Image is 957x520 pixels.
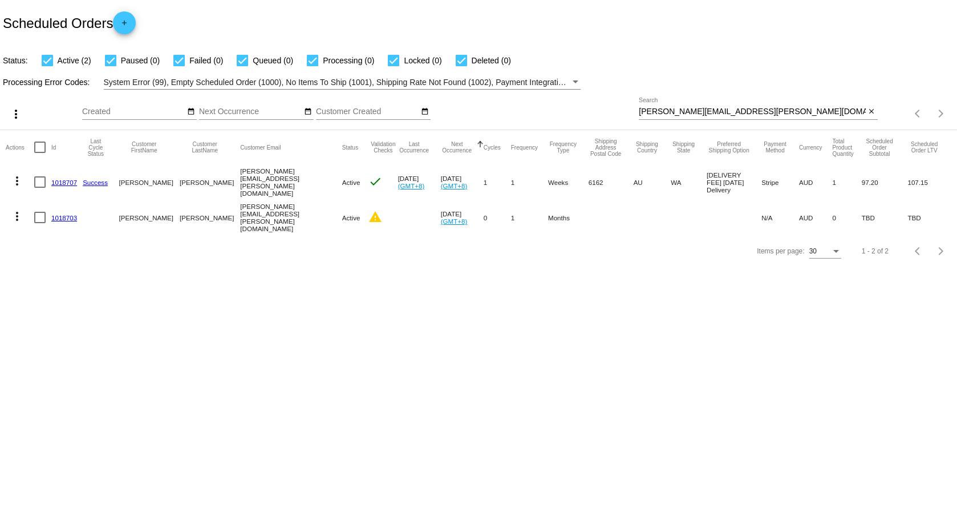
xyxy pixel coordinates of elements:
[907,240,930,263] button: Previous page
[51,179,77,186] a: 1018707
[398,141,431,154] button: Change sorting for LastOccurrenceUtc
[441,141,473,154] button: Change sorting for NextOccurrenceUtc
[799,144,822,151] button: Change sorting for CurrencyIso
[511,200,548,235] mat-cell: 1
[117,19,131,33] mat-icon: add
[304,107,312,116] mat-icon: date_range
[799,200,833,235] mat-cell: AUD
[316,107,419,116] input: Customer Created
[58,54,91,67] span: Active (2)
[253,54,293,67] span: Queued (0)
[240,164,342,200] mat-cell: [PERSON_NAME][EMAIL_ADDRESS][PERSON_NAME][DOMAIN_NAME]
[809,248,841,256] mat-select: Items per page:
[761,200,799,235] mat-cell: N/A
[833,164,862,200] mat-cell: 1
[761,141,789,154] button: Change sorting for PaymentMethod.Type
[368,210,382,224] mat-icon: warning
[3,78,90,87] span: Processing Error Codes:
[342,214,360,221] span: Active
[342,179,360,186] span: Active
[548,164,589,200] mat-cell: Weeks
[51,144,56,151] button: Change sorting for Id
[189,54,223,67] span: Failed (0)
[51,214,77,221] a: 1018703
[799,164,833,200] mat-cell: AUD
[866,106,878,118] button: Clear
[761,164,799,200] mat-cell: Stripe
[119,141,169,154] button: Change sorting for CustomerFirstName
[907,164,951,200] mat-cell: 107.15
[180,200,240,235] mat-cell: [PERSON_NAME]
[907,102,930,125] button: Previous page
[104,75,581,90] mat-select: Filter by Processing Error Codes
[441,164,484,200] mat-cell: [DATE]
[639,107,865,116] input: Search
[511,164,548,200] mat-cell: 1
[511,144,538,151] button: Change sorting for Frequency
[472,54,511,67] span: Deleted (0)
[930,102,952,125] button: Next page
[809,247,817,255] span: 30
[368,175,382,188] mat-icon: check
[119,200,180,235] mat-cell: [PERSON_NAME]
[707,141,751,154] button: Change sorting for PreferredShippingOption
[441,217,468,225] a: (GMT+8)
[3,56,28,65] span: Status:
[441,200,484,235] mat-cell: [DATE]
[9,107,23,121] mat-icon: more_vert
[589,138,623,157] button: Change sorting for ShippingPostcode
[907,200,951,235] mat-cell: TBD
[833,130,862,164] mat-header-cell: Total Product Quantity
[862,164,908,200] mat-cell: 97.20
[121,54,160,67] span: Paused (0)
[119,164,180,200] mat-cell: [PERSON_NAME]
[240,200,342,235] mat-cell: [PERSON_NAME][EMAIL_ADDRESS][PERSON_NAME][DOMAIN_NAME]
[323,54,374,67] span: Processing (0)
[484,200,511,235] mat-cell: 0
[634,141,661,154] button: Change sorting for ShippingCountry
[862,138,898,157] button: Change sorting for Subtotal
[342,144,358,151] button: Change sorting for Status
[484,164,511,200] mat-cell: 1
[548,200,589,235] mat-cell: Months
[757,247,804,255] div: Items per page:
[10,174,24,188] mat-icon: more_vert
[180,164,240,200] mat-cell: [PERSON_NAME]
[671,141,696,154] button: Change sorting for ShippingState
[83,179,108,186] a: Success
[862,247,889,255] div: 1 - 2 of 2
[484,144,501,151] button: Change sorting for Cycles
[833,200,862,235] mat-cell: 0
[907,141,940,154] button: Change sorting for LifetimeValue
[634,164,671,200] mat-cell: AU
[6,130,34,164] mat-header-cell: Actions
[548,141,578,154] button: Change sorting for FrequencyType
[930,240,952,263] button: Next page
[398,164,441,200] mat-cell: [DATE]
[240,144,281,151] button: Change sorting for CustomerEmail
[671,164,707,200] mat-cell: WA
[180,141,230,154] button: Change sorting for CustomerLastName
[421,107,429,116] mat-icon: date_range
[398,182,425,190] a: (GMT+8)
[10,209,24,223] mat-icon: more_vert
[862,200,908,235] mat-cell: TBD
[867,107,875,116] mat-icon: close
[441,182,468,190] a: (GMT+8)
[82,107,185,116] input: Created
[589,164,634,200] mat-cell: 6162
[3,11,136,34] h2: Scheduled Orders
[368,130,398,164] mat-header-cell: Validation Checks
[83,138,108,157] button: Change sorting for LastProcessingCycleId
[199,107,302,116] input: Next Occurrence
[707,164,761,200] mat-cell: [DELIVERY FEE] [DATE] Delivery
[404,54,441,67] span: Locked (0)
[187,107,195,116] mat-icon: date_range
